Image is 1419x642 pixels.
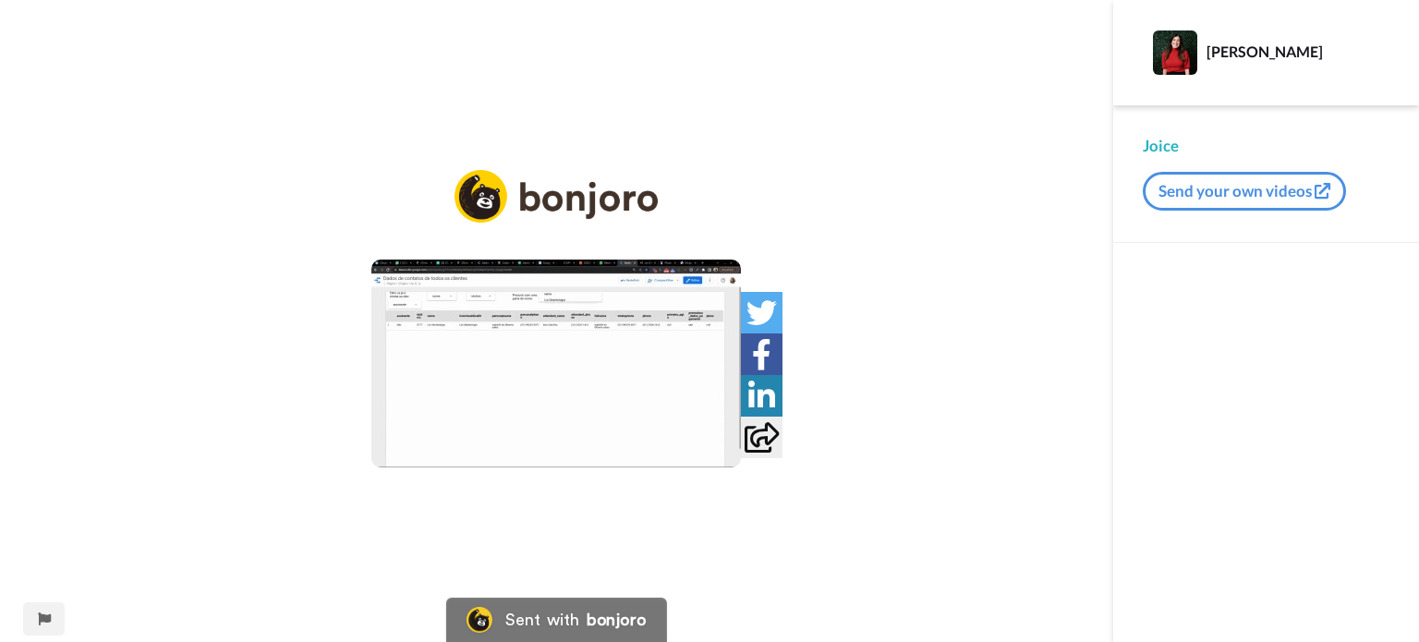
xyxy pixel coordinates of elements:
[1207,42,1389,60] div: [PERSON_NAME]
[1143,172,1346,211] button: Send your own videos
[505,612,579,628] div: Sent with
[587,612,646,628] div: bonjoro
[1153,30,1197,75] img: Profile Image
[455,170,658,223] img: logo_full.png
[446,598,666,642] a: Bonjoro LogoSent withbonjoro
[1143,135,1389,157] div: Joice
[467,607,492,633] img: Bonjoro Logo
